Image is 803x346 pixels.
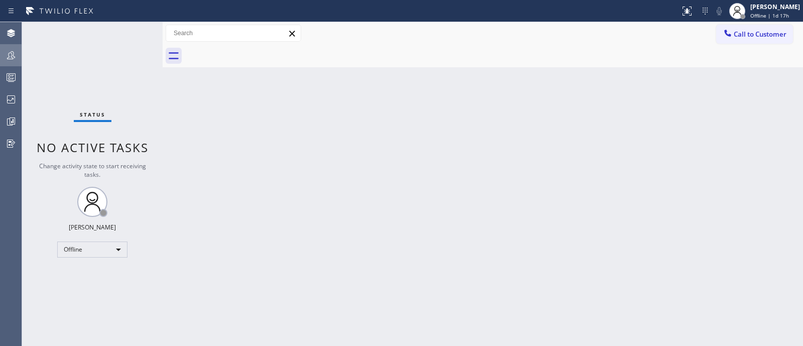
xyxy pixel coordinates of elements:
[80,111,105,118] span: Status
[750,12,789,19] span: Offline | 1d 17h
[57,242,127,258] div: Offline
[69,223,116,232] div: [PERSON_NAME]
[712,4,726,18] button: Mute
[716,25,793,44] button: Call to Customer
[166,25,301,41] input: Search
[37,139,149,156] span: No active tasks
[734,30,786,39] span: Call to Customer
[39,162,146,179] span: Change activity state to start receiving tasks.
[750,3,800,11] div: [PERSON_NAME]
